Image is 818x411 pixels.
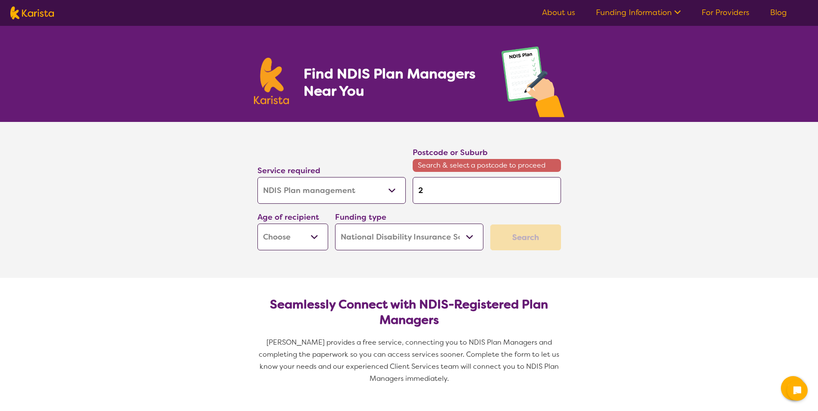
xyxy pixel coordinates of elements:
a: About us [542,7,575,18]
label: Postcode or Suburb [413,147,488,158]
img: plan-management [501,47,564,122]
label: Age of recipient [257,212,319,222]
img: Karista logo [10,6,54,19]
a: Blog [770,7,787,18]
button: Channel Menu [781,376,805,400]
h1: Find NDIS Plan Managers Near You [304,65,484,100]
label: Funding type [335,212,386,222]
input: Type [413,177,561,204]
label: Service required [257,165,320,176]
a: Funding Information [596,7,681,18]
a: For Providers [702,7,749,18]
span: [PERSON_NAME] provides a free service, connecting you to NDIS Plan Managers and completing the pa... [259,338,561,383]
span: Search & select a postcode to proceed [413,159,561,172]
img: Karista logo [254,58,289,104]
h2: Seamlessly Connect with NDIS-Registered Plan Managers [264,297,554,328]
